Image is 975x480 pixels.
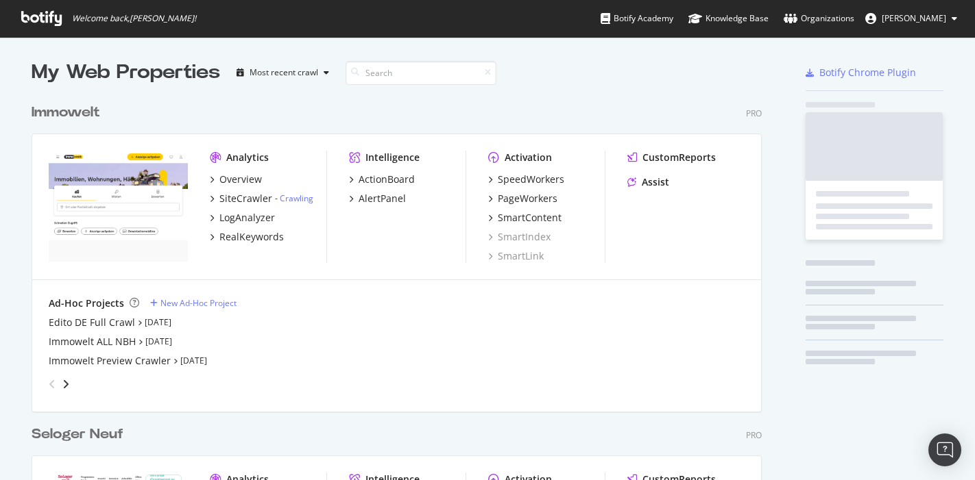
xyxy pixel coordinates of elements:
[784,12,854,25] div: Organizations
[346,61,496,85] input: Search
[642,175,669,189] div: Assist
[49,335,136,349] a: Immowelt ALL NBH
[49,354,171,368] a: Immowelt Preview Crawler
[210,230,284,244] a: RealKeywords
[349,192,406,205] a: AlertPanel
[145,336,172,347] a: [DATE]
[219,230,284,244] div: RealKeywords
[180,355,207,366] a: [DATE]
[488,173,564,186] a: SpeedWorkers
[928,433,961,466] div: Open Intercom Messenger
[160,297,237,309] div: New Ad-Hoc Project
[359,192,406,205] div: AlertPanel
[488,192,557,205] a: PageWorkers
[806,66,916,79] a: Botify Chrome Plugin
[488,249,544,263] a: SmartLink
[498,192,557,205] div: PageWorkers
[43,373,61,395] div: angle-left
[210,192,313,205] a: SiteCrawler- Crawling
[219,173,262,186] div: Overview
[601,12,673,25] div: Botify Academy
[280,192,313,204] a: Crawling
[49,296,124,310] div: Ad-Hoc Projects
[210,211,275,225] a: LogAnalyzer
[49,151,188,262] img: immowelt.de
[642,151,716,164] div: CustomReports
[365,151,420,164] div: Intelligence
[72,13,196,24] span: Welcome back, [PERSON_NAME] !
[488,211,562,225] a: SmartContent
[627,151,716,164] a: CustomReports
[746,429,762,441] div: Pro
[250,68,318,77] div: Most recent crawl
[359,173,415,186] div: ActionBoard
[210,173,262,186] a: Overview
[150,297,237,309] a: New Ad-Hoc Project
[32,425,129,444] a: Seloger Neuf
[32,103,106,123] a: Immowelt
[49,316,135,329] a: Edito DE Full Crawl
[32,59,220,86] div: My Web Properties
[275,192,313,204] div: -
[505,151,552,164] div: Activation
[488,230,551,244] a: SmartIndex
[219,192,272,205] div: SiteCrawler
[226,151,269,164] div: Analytics
[61,377,71,391] div: angle-right
[746,108,762,119] div: Pro
[819,66,916,79] div: Botify Chrome Plugin
[32,103,100,123] div: Immowelt
[498,211,562,225] div: SmartContent
[231,62,335,84] button: Most recent crawl
[498,173,564,186] div: SpeedWorkers
[349,173,415,186] a: ActionBoard
[854,8,968,29] button: [PERSON_NAME]
[145,316,171,328] a: [DATE]
[688,12,769,25] div: Knowledge Base
[32,425,123,444] div: Seloger Neuf
[219,211,275,225] div: LogAnalyzer
[627,175,669,189] a: Assist
[882,12,946,24] span: Jean-Baptiste Picot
